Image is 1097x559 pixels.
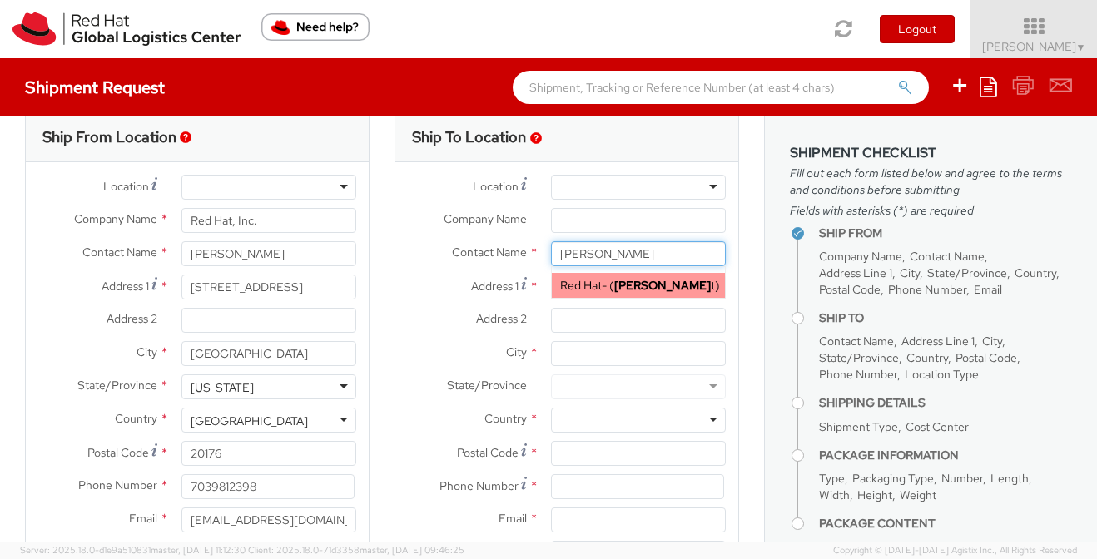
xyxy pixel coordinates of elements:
span: City [137,344,157,359]
button: Need help? [261,13,370,41]
span: Height [857,487,892,502]
span: Phone Number [888,282,966,297]
span: Shipment Type [819,419,898,434]
span: Email [499,511,527,526]
img: rh-logistics-00dfa346123c4ec078e1.svg [12,12,241,46]
span: Red Hat [560,278,602,293]
span: t [614,278,715,293]
h3: Ship From Location [42,129,176,146]
span: Fields with asterisks (*) are required [790,202,1072,219]
span: Phone Number [819,367,897,382]
span: Contact Name [82,245,157,260]
h4: Package Content [819,517,1072,530]
span: Country [906,350,948,365]
span: master, [DATE] 09:46:25 [360,544,464,556]
span: Phone Number [78,477,157,492]
span: Cost Center [906,419,969,434]
span: Postal Code [956,350,1017,365]
span: State/Province [819,350,899,365]
span: Address 2 [476,311,527,326]
span: Weight [900,487,936,502]
h4: Shipping Details [819,397,1072,409]
span: Number [941,471,983,486]
button: Logout [880,15,955,43]
span: Address Line 1 [901,334,975,349]
span: Address 1 [102,279,149,294]
span: Client: 2025.18.0-71d3358 [248,544,464,556]
span: City [506,344,527,359]
span: Packaging Type [852,471,934,486]
span: Address 1 [471,279,519,294]
span: Phone Number [439,478,519,493]
span: Country [484,411,527,426]
span: Contact Name [910,249,985,264]
span: [PERSON_NAME] [982,39,1086,54]
span: City [900,265,920,280]
span: Fill out each form listed below and agree to the terms and conditions before submitting [790,165,1072,198]
span: Country [1015,265,1056,280]
span: Contact Name [452,245,527,260]
span: Postal Code [87,445,149,460]
span: Location [473,179,519,194]
span: Contact Name [819,334,894,349]
strong: [PERSON_NAME] [614,278,711,293]
h4: Package Information [819,449,1072,462]
span: Width [819,487,850,502]
h3: Ship To Location [412,129,526,146]
span: Unit Value [938,540,990,555]
span: State/Province [927,265,1007,280]
span: Email [974,282,1002,297]
input: Shipment, Tracking or Reference Number (at least 4 chars) [513,71,929,104]
span: Postal Code [819,282,881,297]
span: Address 2 [107,311,157,326]
span: Postal Code [457,445,519,460]
span: Product Type [819,540,889,555]
span: City [982,334,1002,349]
span: Location Type [905,367,979,382]
h4: Ship To [819,312,1072,324]
span: Company Name [819,249,902,264]
span: Email [129,511,157,526]
span: Pieces [896,540,931,555]
span: Company Name [444,211,527,226]
span: State/Province [447,378,527,393]
h4: Ship From [819,227,1072,240]
span: Length [990,471,1029,486]
span: Server: 2025.18.0-d1e9a510831 [20,544,246,556]
span: Address Line 1 [819,265,892,280]
h3: Shipment Checklist [790,146,1072,161]
span: Country [115,411,157,426]
span: Company Name [74,211,157,226]
span: master, [DATE] 11:12:30 [151,544,246,556]
span: Copyright © [DATE]-[DATE] Agistix Inc., All Rights Reserved [833,544,1077,557]
span: State/Province [77,378,157,393]
div: - ( ) [552,273,725,298]
div: [GEOGRAPHIC_DATA] [191,413,308,429]
span: Location [103,179,149,194]
span: ▼ [1076,41,1086,54]
div: [US_STATE] [191,379,254,396]
h4: Shipment Request [25,78,165,96]
span: Type [819,471,845,486]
